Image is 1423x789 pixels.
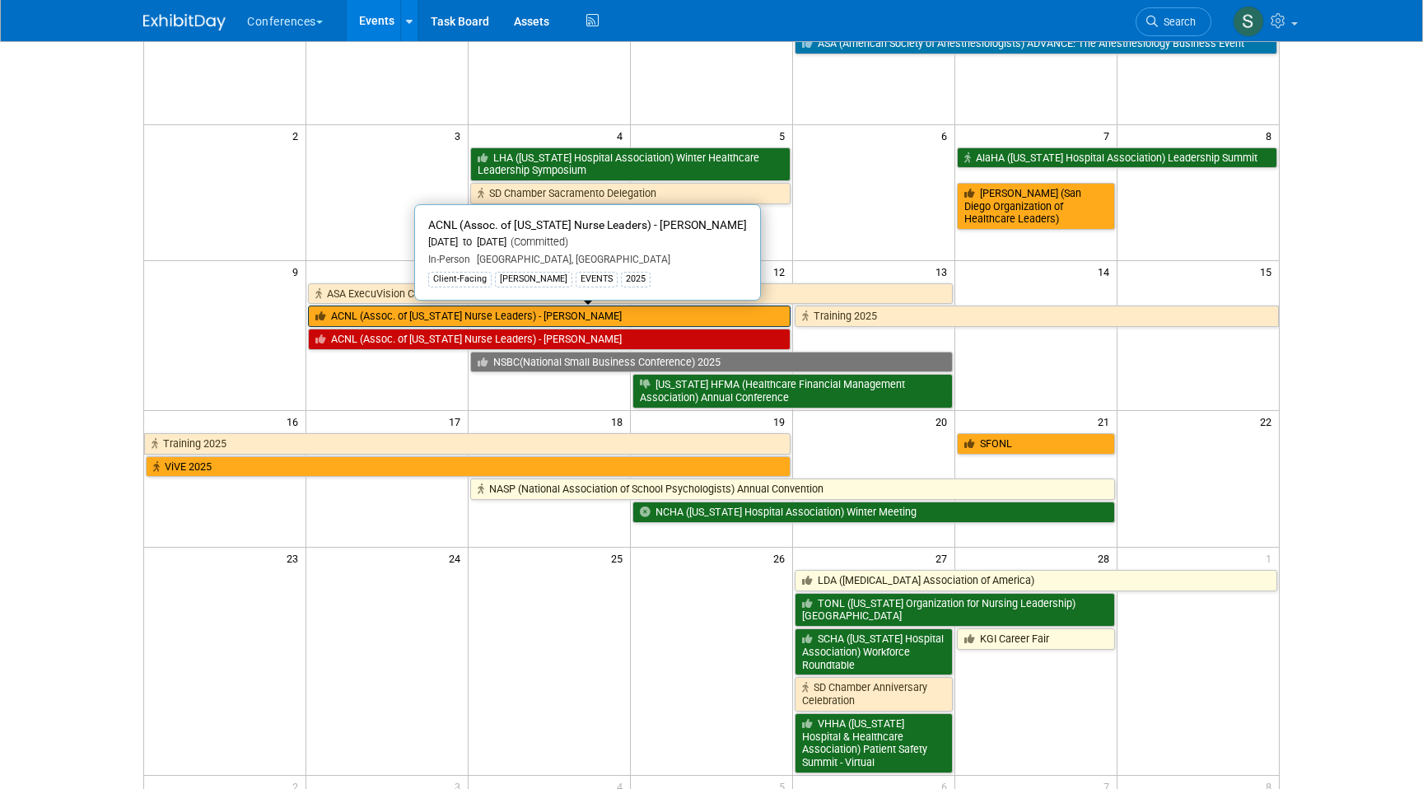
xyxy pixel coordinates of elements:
span: 15 [1258,261,1279,282]
a: Search [1136,7,1211,36]
span: 4 [615,125,630,146]
a: KGI Career Fair [957,628,1115,650]
a: TONL ([US_STATE] Organization for Nursing Leadership) [GEOGRAPHIC_DATA] [795,593,1115,627]
img: ExhibitDay [143,14,226,30]
span: Search [1158,16,1196,28]
a: [US_STATE] HFMA (Healthcare Financial Management Association) Annual Conference [632,374,953,408]
span: 19 [772,411,792,432]
span: 1 [1264,548,1279,568]
a: SD Chamber Sacramento Delegation [470,183,791,204]
span: 14 [1096,261,1117,282]
span: In-Person [428,254,470,265]
a: ViVE 2025 [146,456,791,478]
span: ACNL (Assoc. of [US_STATE] Nurse Leaders) - [PERSON_NAME] [428,218,747,231]
span: 8 [1264,125,1279,146]
span: 21 [1096,411,1117,432]
span: 6 [940,125,954,146]
a: Training 2025 [795,306,1279,327]
span: 9 [291,261,306,282]
a: AlaHA ([US_STATE] Hospital Association) Leadership Summit [957,147,1277,169]
span: 12 [772,261,792,282]
span: [GEOGRAPHIC_DATA], [GEOGRAPHIC_DATA] [470,254,670,265]
a: SD Chamber Anniversary Celebration [795,677,953,711]
div: EVENTS [576,272,618,287]
span: (Committed) [506,236,568,248]
span: 16 [285,411,306,432]
div: [PERSON_NAME] [495,272,572,287]
span: 2 [291,125,306,146]
span: 17 [447,411,468,432]
img: Sophie Buffo [1233,6,1264,37]
a: SCHA ([US_STATE] Hospital Association) Workforce Roundtable [795,628,953,675]
span: 13 [934,261,954,282]
a: ASA (American Society of Anesthesiologists) ADVANCE: The Anesthesiology Business Event [795,33,1277,54]
span: 23 [285,548,306,568]
span: 18 [609,411,630,432]
div: Client-Facing [428,272,492,287]
a: ASA ExecuVision Conference [308,283,952,305]
span: 22 [1258,411,1279,432]
a: SFONL [957,433,1115,455]
span: 3 [453,125,468,146]
a: ACNL (Assoc. of [US_STATE] Nurse Leaders) - [PERSON_NAME] [308,329,791,350]
a: LDA ([MEDICAL_DATA] Association of America) [795,570,1277,591]
a: ACNL (Assoc. of [US_STATE] Nurse Leaders) - [PERSON_NAME] [308,306,791,327]
a: Training 2025 [144,433,791,455]
div: 2025 [621,272,651,287]
span: 25 [609,548,630,568]
span: 27 [934,548,954,568]
span: 5 [777,125,792,146]
span: 28 [1096,548,1117,568]
a: NCHA ([US_STATE] Hospital Association) Winter Meeting [632,502,1115,523]
span: 7 [1102,125,1117,146]
span: 26 [772,548,792,568]
span: 20 [934,411,954,432]
a: [PERSON_NAME] (San Diego Organization of Healthcare Leaders) [957,183,1115,230]
a: NSBC(National Small Business Conference) 2025 [470,352,953,373]
a: NASP (National Association of School Psychologists) Annual Convention [470,479,1114,500]
span: 24 [447,548,468,568]
a: LHA ([US_STATE] Hospital Association) Winter Healthcare Leadership Symposium [470,147,791,181]
div: [DATE] to [DATE] [428,236,747,250]
a: VHHA ([US_STATE] Hospital & Healthcare Association) Patient Safety Summit - Virtual [795,713,953,773]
